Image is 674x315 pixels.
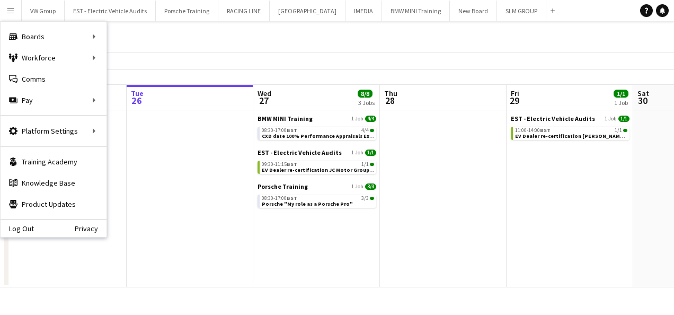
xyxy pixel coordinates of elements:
button: [GEOGRAPHIC_DATA] [270,1,345,21]
span: Porsche Training [258,182,308,190]
span: 1 Job [351,183,363,190]
span: EST - Electric Vehicle Audits [511,115,595,122]
div: Porsche Training1 Job3/308:30-17:00BST3/3Porsche "My role as a Porsche Pro" [258,182,376,210]
span: 1/1 [615,128,622,133]
div: Workforce [1,47,107,68]
a: EST - Electric Vehicle Audits1 Job1/1 [258,148,376,156]
button: RACING LINE [218,1,270,21]
button: Porsche Training [156,1,218,21]
span: 4/4 [365,116,376,122]
a: BMW MINI Training1 Job4/4 [258,115,376,122]
span: BST [540,127,551,134]
button: IMEDIA [345,1,382,21]
span: 1/1 [370,163,374,166]
span: Sat [637,89,649,98]
div: 3 Jobs [358,99,375,107]
span: BMW MINI Training [258,115,313,122]
div: 1 Job [614,99,628,107]
span: Thu [384,89,397,98]
a: Comms [1,68,107,90]
a: Privacy [75,224,107,233]
span: 4/4 [370,129,374,132]
span: 3/3 [370,197,374,200]
button: New Board [450,1,497,21]
span: CXD date 100% Performance Appraisals Experienced Managers 2 [262,133,425,139]
span: 11:00-14:00 [515,128,551,133]
span: 1/1 [614,90,628,98]
a: 08:30-17:00BST4/4CXD date 100% Performance Appraisals Experienced Managers 2 [262,127,374,139]
a: 09:30-11:15BST1/1EV Dealer re-certification JC Motor Group [GEOGRAPHIC_DATA] 3JG 270825 @ 0930 [262,161,374,173]
div: BMW MINI Training1 Job4/408:30-17:00BST4/4CXD date 100% Performance Appraisals Experienced Manage... [258,115,376,148]
div: Boards [1,26,107,47]
a: Training Academy [1,151,107,172]
span: EST - Electric Vehicle Audits [258,148,342,156]
span: 1 Job [605,116,616,122]
a: Product Updates [1,194,107,215]
div: EST - Electric Vehicle Audits1 Job1/111:00-14:00BST1/1EV Dealer re-certification [PERSON_NAME] Ja... [511,115,629,142]
span: 1/1 [361,162,369,167]
span: Fri [511,89,519,98]
button: BMW MINI Training [382,1,450,21]
span: 26 [129,94,144,107]
button: SLM GROUP [497,1,546,21]
span: 3/3 [365,183,376,190]
span: BST [287,161,297,168]
span: 8/8 [358,90,373,98]
span: BST [287,195,297,202]
button: VW Group [22,1,65,21]
button: EST - Electric Vehicle Audits [65,1,156,21]
span: BST [287,127,297,134]
a: Porsche Training1 Job3/3 [258,182,376,190]
span: 1/1 [618,116,629,122]
span: 1/1 [365,150,376,156]
div: Platform Settings [1,120,107,142]
a: Log Out [1,224,34,233]
span: 28 [383,94,397,107]
span: 29 [509,94,519,107]
span: 1/1 [623,129,627,132]
span: 08:30-17:00 [262,128,297,133]
span: 1 Job [351,150,363,156]
span: EV Dealer re-certification JC Motor Group Aberdeen Audi Aberdeen AB12 3JG 270825 @ 0930 [262,167,469,173]
span: 27 [256,94,271,107]
span: Wed [258,89,271,98]
a: EST - Electric Vehicle Audits1 Job1/1 [511,115,629,122]
div: Pay [1,90,107,111]
span: 3/3 [361,196,369,201]
a: 11:00-14:00BST1/1EV Dealer re-certification [PERSON_NAME] Jaguar Land Rover Saltash PL12 6LF 2908... [515,127,627,139]
span: Porsche "My role as a Porsche Pro" [262,200,353,207]
span: 30 [636,94,649,107]
div: EST - Electric Vehicle Audits1 Job1/109:30-11:15BST1/1EV Dealer re-certification JC Motor Group [... [258,148,376,182]
span: 1 Job [351,116,363,122]
span: Tue [131,89,144,98]
span: 4/4 [361,128,369,133]
span: 09:30-11:15 [262,162,297,167]
a: 08:30-17:00BST3/3Porsche "My role as a Porsche Pro" [262,195,374,207]
span: 08:30-17:00 [262,196,297,201]
a: Knowledge Base [1,172,107,194]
